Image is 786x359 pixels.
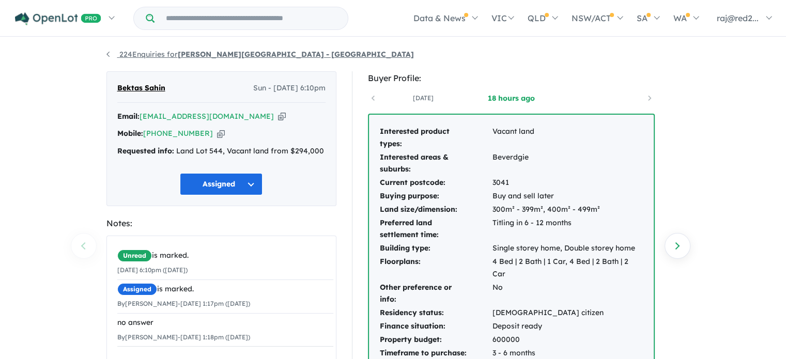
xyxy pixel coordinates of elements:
[117,129,143,138] strong: Mobile:
[157,7,346,29] input: Try estate name, suburb, builder or developer
[117,249,152,262] span: Unread
[117,266,188,274] small: [DATE] 6:10pm ([DATE])
[106,50,414,59] a: 224Enquiries for[PERSON_NAME][GEOGRAPHIC_DATA] - [GEOGRAPHIC_DATA]
[117,283,157,295] span: Assigned
[379,190,492,203] td: Buying purpose:
[117,112,140,121] strong: Email:
[117,249,333,262] div: is marked.
[492,255,643,281] td: 4 Bed | 2 Bath | 1 Car, 4 Bed | 2 Bath | 2 Car
[492,190,643,203] td: Buy and sell later
[492,176,643,190] td: 3041
[492,203,643,216] td: 300m² - 399m², 400m² - 499m²
[143,129,213,138] a: [PHONE_NUMBER]
[368,71,655,85] div: Buyer Profile:
[15,12,101,25] img: Openlot PRO Logo White
[106,216,336,230] div: Notes:
[117,283,333,295] div: is marked.
[717,13,759,23] span: raj@red2...
[492,242,643,255] td: Single storey home, Double storey home
[117,333,250,341] small: By [PERSON_NAME] - [DATE] 1:18pm ([DATE])
[117,300,250,307] small: By [PERSON_NAME] - [DATE] 1:17pm ([DATE])
[117,145,326,158] div: Land Lot 544, Vacant land from $294,000
[106,49,680,61] nav: breadcrumb
[492,216,643,242] td: Titling in 6 - 12 months
[379,203,492,216] td: Land size/dimension:
[379,176,492,190] td: Current postcode:
[492,306,643,320] td: [DEMOGRAPHIC_DATA] citizen
[278,111,286,122] button: Copy
[379,281,492,307] td: Other preference or info:
[379,242,492,255] td: Building type:
[117,317,333,329] div: no answer
[379,151,492,177] td: Interested areas & suburbs:
[379,93,467,103] a: [DATE]
[217,128,225,139] button: Copy
[492,333,643,347] td: 600000
[467,93,555,103] a: 18 hours ago
[117,146,174,155] strong: Requested info:
[379,306,492,320] td: Residency status:
[379,333,492,347] td: Property budget:
[253,82,326,95] span: Sun - [DATE] 6:10pm
[140,112,274,121] a: [EMAIL_ADDRESS][DOMAIN_NAME]
[178,50,414,59] strong: [PERSON_NAME][GEOGRAPHIC_DATA] - [GEOGRAPHIC_DATA]
[379,125,492,151] td: Interested product types:
[492,125,643,151] td: Vacant land
[492,320,643,333] td: Deposit ready
[117,82,165,95] span: Bektas Sahin
[379,320,492,333] td: Finance situation:
[180,173,263,195] button: Assigned
[379,216,492,242] td: Preferred land settlement time:
[492,151,643,177] td: Beverdgie
[379,255,492,281] td: Floorplans:
[492,281,643,307] td: No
